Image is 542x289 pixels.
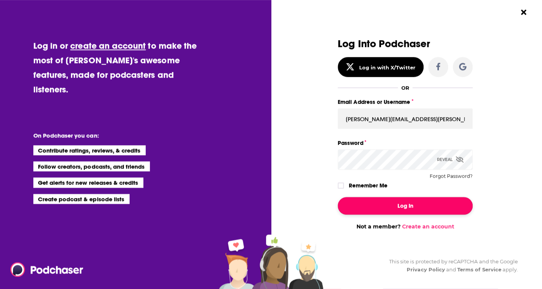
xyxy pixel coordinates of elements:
a: Terms of Service [457,266,501,273]
a: create an account [70,40,146,51]
li: Follow creators, podcasts, and friends [33,161,150,171]
button: Forgot Password? [430,174,473,179]
img: Podchaser - Follow, Share and Rate Podcasts [10,262,84,277]
div: OR [401,85,409,91]
h3: Log Into Podchaser [338,38,473,49]
div: This site is protected by reCAPTCHA and the Google and apply. [383,258,518,274]
a: Create an account [402,223,454,230]
li: Get alerts for new releases & credits [33,177,143,187]
label: Password [338,138,473,148]
div: Not a member? [338,223,473,230]
input: Email Address or Username [338,108,473,129]
label: Remember Me [349,181,388,190]
div: Log in with X/Twitter [359,64,416,71]
a: Privacy Policy [407,266,445,273]
li: Create podcast & episode lists [33,194,130,204]
label: Email Address or Username [338,97,473,107]
div: Reveal [437,149,463,170]
button: Log In [338,197,473,215]
li: On Podchaser you can: [33,132,187,139]
li: Contribute ratings, reviews, & credits [33,145,146,155]
a: Podchaser - Follow, Share and Rate Podcasts [10,262,78,277]
button: Close Button [516,5,531,20]
button: Log in with X/Twitter [338,57,424,77]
